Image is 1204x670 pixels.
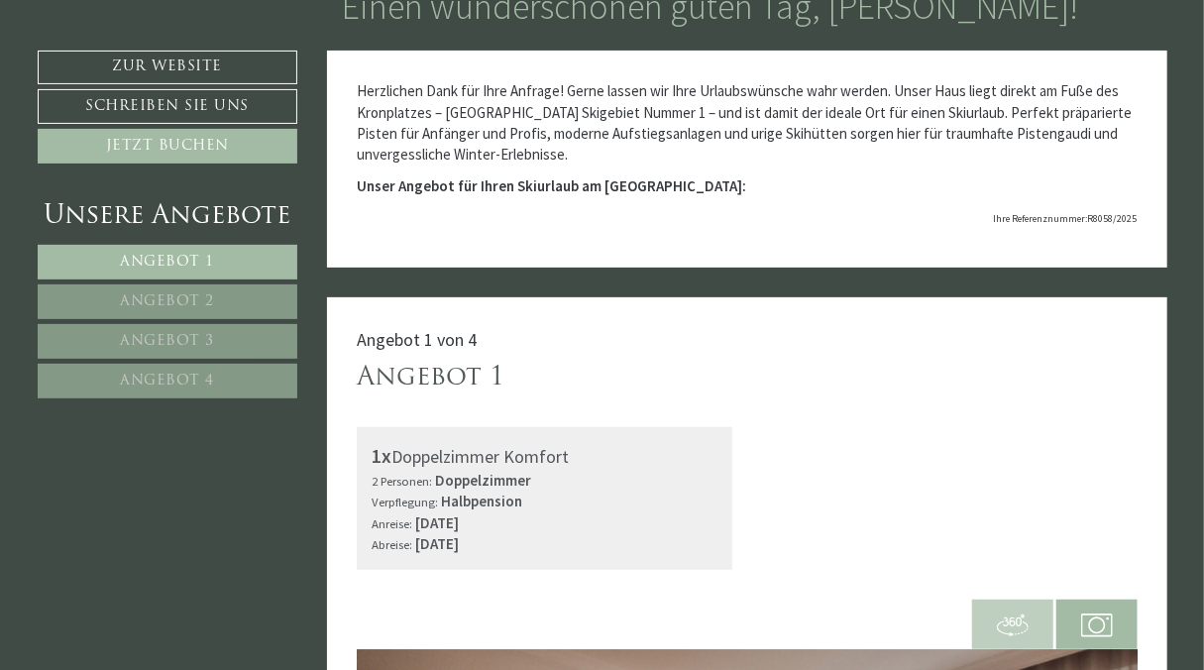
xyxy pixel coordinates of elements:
strong: Unser Angebot für Ihren Skiurlaub am [GEOGRAPHIC_DATA]: [357,176,746,195]
div: Angebot 1 [357,360,504,396]
b: Doppelzimmer [435,471,531,490]
span: Angebot 3 [121,334,215,349]
button: Senden [652,522,781,557]
b: 1x [372,443,391,468]
span: Angebot 4 [121,374,215,389]
b: [DATE] [415,513,459,532]
span: Angebot 1 [121,255,215,270]
div: Unsere Angebote [38,198,298,235]
small: 2 Personen: [372,473,432,489]
span: Angebot 2 [121,294,215,309]
span: Ihre Referenznummer:R8058/2025 [994,212,1138,225]
small: Anreise: [372,515,412,531]
b: [DATE] [415,534,459,553]
a: Jetzt buchen [38,129,298,164]
small: Abreise: [372,536,412,552]
a: Schreiben Sie uns [38,89,298,124]
small: 13:40 [30,92,282,105]
div: Montis – Active Nature Spa [30,56,282,71]
div: Doppelzimmer Komfort [372,442,717,471]
img: camera.svg [1081,610,1113,641]
p: Herzlichen Dank für Ihre Anfrage! Gerne lassen wir Ihre Urlaubswünsche wahr werden. Unser Haus li... [357,80,1138,166]
b: Halbpension [441,492,522,510]
span: Angebot 1 von 4 [357,328,477,351]
div: Guten Tag, wie können wir Ihnen helfen? [15,53,292,109]
img: 360-grad.svg [997,610,1029,641]
a: Zur Website [38,51,298,84]
small: Verpflegung: [372,494,438,509]
div: [DATE] [358,15,424,47]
